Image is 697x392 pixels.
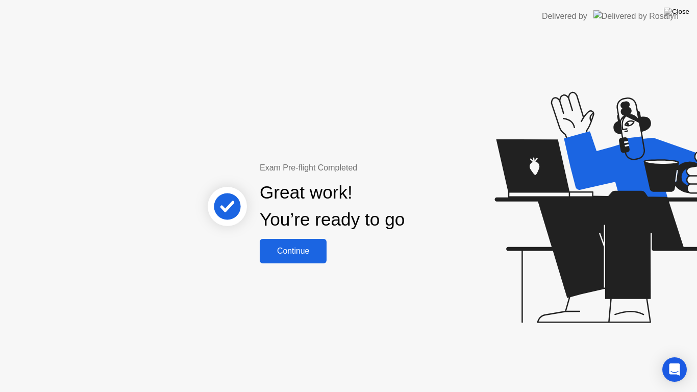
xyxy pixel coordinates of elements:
[662,357,687,382] div: Open Intercom Messenger
[260,239,327,263] button: Continue
[593,10,679,22] img: Delivered by Rosalyn
[260,179,405,233] div: Great work! You’re ready to go
[664,8,689,16] img: Close
[542,10,587,22] div: Delivered by
[260,162,470,174] div: Exam Pre-flight Completed
[263,247,323,256] div: Continue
